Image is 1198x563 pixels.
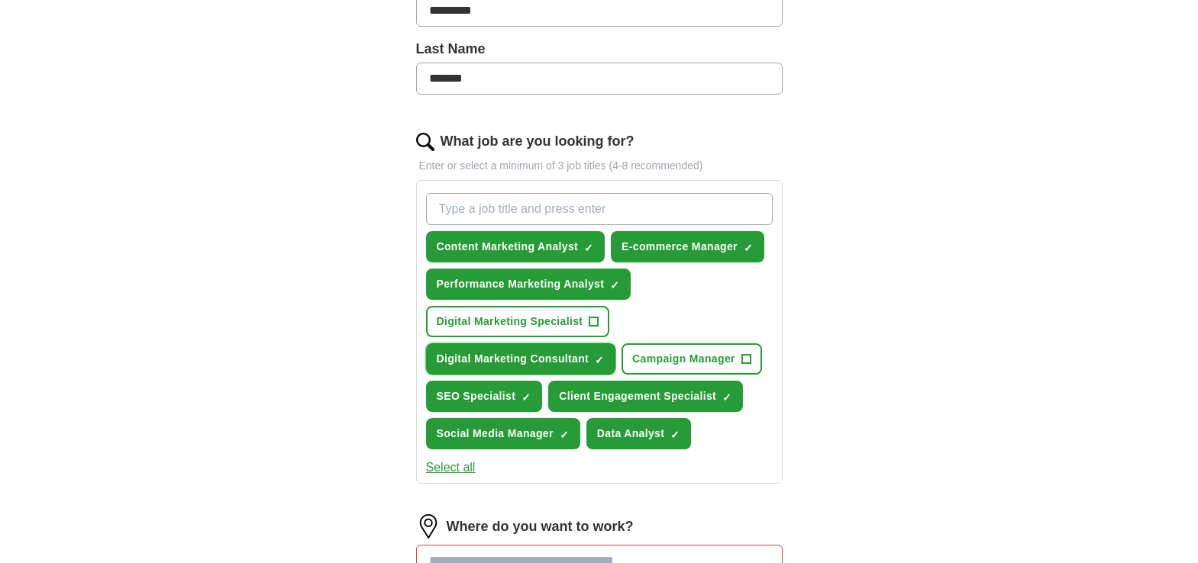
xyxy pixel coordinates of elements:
[437,314,583,330] span: Digital Marketing Specialist
[610,279,619,291] span: ✓
[632,351,735,367] span: Campaign Manager
[622,239,738,255] span: E-commerce Manager
[548,381,743,412] button: Client Engagement Specialist✓
[584,242,593,254] span: ✓
[416,158,783,174] p: Enter or select a minimum of 3 job titles (4-8 recommended)
[744,242,753,254] span: ✓
[670,429,680,441] span: ✓
[586,418,692,449] button: Data Analyst✓
[595,354,604,366] span: ✓
[426,306,610,337] button: Digital Marketing Specialist
[597,426,665,442] span: Data Analyst
[559,388,716,404] span: Client Engagement Specialist
[447,516,634,537] label: Where do you want to work?
[416,39,783,60] label: Last Name
[426,193,773,225] input: Type a job title and press enter
[426,269,631,300] button: Performance Marketing Analyst✓
[426,418,580,449] button: Social Media Manager✓
[722,391,731,404] span: ✓
[611,231,764,262] button: E-commerce Manager✓
[426,343,616,375] button: Digital Marketing Consultant✓
[426,458,476,477] button: Select all
[426,381,543,412] button: SEO Specialist✓
[437,351,589,367] span: Digital Marketing Consultant
[560,429,569,441] span: ✓
[441,131,635,152] label: What job are you looking for?
[437,426,554,442] span: Social Media Manager
[416,133,434,151] img: search.png
[416,514,441,539] img: location.png
[437,276,605,292] span: Performance Marketing Analyst
[622,343,762,375] button: Campaign Manager
[437,239,579,255] span: Content Marketing Analyst
[437,388,516,404] span: SEO Specialist
[522,391,531,404] span: ✓
[426,231,605,262] button: Content Marketing Analyst✓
